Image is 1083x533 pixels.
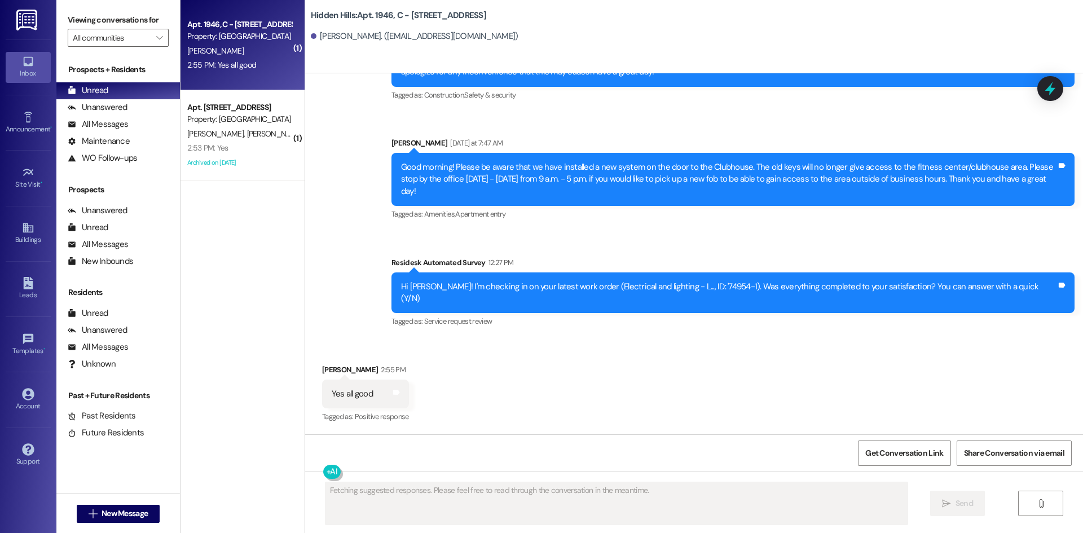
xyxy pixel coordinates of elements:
span: Share Conversation via email [964,447,1064,459]
div: Unanswered [68,205,127,217]
div: Past + Future Residents [56,390,180,402]
div: Tagged as: [322,408,409,425]
div: 2:53 PM: Yes [187,143,228,153]
span: • [41,179,42,187]
input: All communities [73,29,151,47]
a: Site Visit • [6,163,51,193]
div: Future Residents [68,427,144,439]
div: 12:27 PM [486,257,514,268]
div: All Messages [68,341,128,353]
span: • [43,345,45,353]
div: New Inbounds [68,256,133,267]
div: All Messages [68,118,128,130]
span: • [50,124,52,131]
div: Hi [PERSON_NAME]! I'm checking in on your latest work order (Electrical and lighting - L..., ID: ... [401,281,1056,305]
a: Inbox [6,52,51,82]
div: Tagged as: [391,206,1075,222]
i:  [156,33,162,42]
a: Support [6,440,51,470]
span: Apartment entry [455,209,505,219]
i:  [89,509,97,518]
span: Amenities , [424,209,456,219]
div: Residents [56,287,180,298]
i:  [1037,499,1045,508]
div: Tagged as: [391,313,1075,329]
div: Prospects + Residents [56,64,180,76]
div: Tagged as: [391,87,1075,103]
span: Send [956,497,973,509]
div: Maintenance [68,135,130,147]
div: 2:55 PM: Yes all good [187,60,256,70]
button: Get Conversation Link [858,441,950,466]
button: Share Conversation via email [957,441,1072,466]
a: Leads [6,274,51,304]
span: [PERSON_NAME] [246,129,303,139]
div: [PERSON_NAME]. ([EMAIL_ADDRESS][DOMAIN_NAME]) [311,30,518,42]
textarea: Fetching suggested responses. Please feel free to read through the conversation in the meantime. [325,482,908,525]
div: [PERSON_NAME] [391,137,1075,153]
div: Unread [68,307,108,319]
span: [PERSON_NAME] [187,129,247,139]
span: Get Conversation Link [865,447,943,459]
div: Good morning! Please be aware that we have installed a new system on the door to the Clubhouse. T... [401,161,1056,197]
div: Archived on [DATE] [186,156,293,170]
label: Viewing conversations for [68,11,169,29]
span: New Message [102,508,148,519]
div: Property: [GEOGRAPHIC_DATA] [187,113,292,125]
span: Service request review [424,316,492,326]
div: Apt. [STREET_ADDRESS] [187,102,292,113]
div: Unanswered [68,324,127,336]
span: Construction , [424,90,465,100]
div: Prospects [56,184,180,196]
div: [DATE] at 7:47 AM [447,137,503,149]
div: Unanswered [68,102,127,113]
div: Apt. 1946, C - [STREET_ADDRESS] [187,19,292,30]
a: Templates • [6,329,51,360]
span: Positive response [355,412,409,421]
div: Unread [68,85,108,96]
div: Unread [68,222,108,234]
a: Account [6,385,51,415]
div: [PERSON_NAME] [322,364,409,380]
div: All Messages [68,239,128,250]
div: WO Follow-ups [68,152,137,164]
div: Unknown [68,358,116,370]
b: Hidden Hills: Apt. 1946, C - [STREET_ADDRESS] [311,10,486,21]
a: Buildings [6,218,51,249]
div: Property: [GEOGRAPHIC_DATA] [187,30,292,42]
button: Send [930,491,985,516]
span: Safety & security [464,90,516,100]
span: [PERSON_NAME] [187,46,244,56]
i:  [942,499,950,508]
div: Residesk Automated Survey [391,257,1075,272]
div: 2:55 PM [378,364,405,376]
img: ResiDesk Logo [16,10,39,30]
button: New Message [77,505,160,523]
div: Yes all good [332,388,373,400]
div: Past Residents [68,410,136,422]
